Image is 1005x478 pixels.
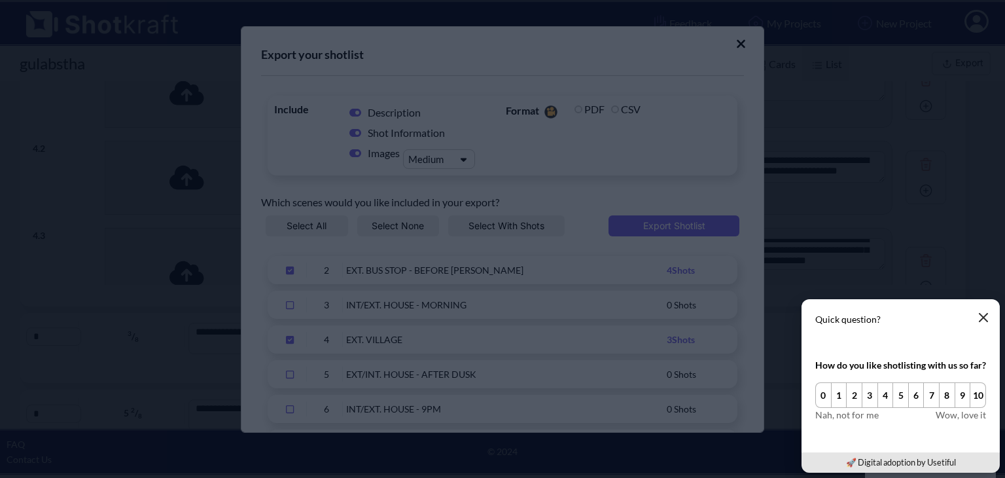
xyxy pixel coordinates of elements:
span: Wow, love it [936,408,986,422]
span: Nah, not for me [815,408,879,422]
button: 4 [877,382,894,408]
button: 0 [815,382,832,408]
button: 7 [923,382,940,408]
button: 2 [846,382,862,408]
div: Online [10,11,121,21]
div: How do you like shotlisting with us so far? [815,358,986,372]
button: 1 [831,382,847,408]
p: Quick question? [815,313,986,326]
button: 3 [862,382,878,408]
button: 8 [939,382,955,408]
a: 🚀 Digital adoption by Usetiful [846,457,956,468]
button: 5 [892,382,909,408]
button: 10 [970,382,986,408]
button: 9 [955,382,971,408]
button: 6 [908,382,925,408]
